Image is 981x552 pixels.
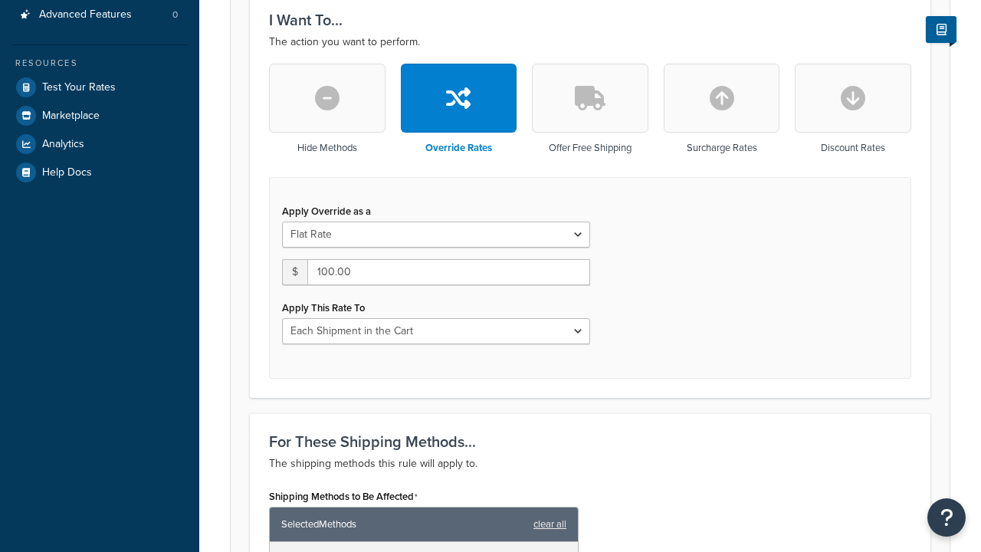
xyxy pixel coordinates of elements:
[11,1,188,29] a: Advanced Features0
[927,498,966,537] button: Open Resource Center
[297,143,357,153] h3: Hide Methods
[269,433,911,450] h3: For These Shipping Methods...
[42,138,84,151] span: Analytics
[42,81,116,94] span: Test Your Rates
[533,514,566,535] a: clear all
[282,259,307,285] span: $
[425,143,492,153] h3: Override Rates
[11,1,188,29] li: Advanced Features
[282,302,365,314] label: Apply This Rate To
[282,205,371,217] label: Apply Override as a
[549,143,632,153] h3: Offer Free Shipping
[687,143,757,153] h3: Surcharge Rates
[926,16,956,43] button: Show Help Docs
[269,491,418,503] label: Shipping Methods to Be Affected
[269,455,911,473] p: The shipping methods this rule will apply to.
[281,514,526,535] span: Selected Methods
[269,11,911,28] h3: I Want To...
[11,57,188,70] div: Resources
[11,159,188,186] a: Help Docs
[11,102,188,130] a: Marketplace
[172,8,178,21] span: 0
[821,143,885,153] h3: Discount Rates
[11,130,188,158] a: Analytics
[39,8,132,21] span: Advanced Features
[42,110,100,123] span: Marketplace
[42,166,92,179] span: Help Docs
[11,74,188,101] a: Test Your Rates
[269,33,911,51] p: The action you want to perform.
